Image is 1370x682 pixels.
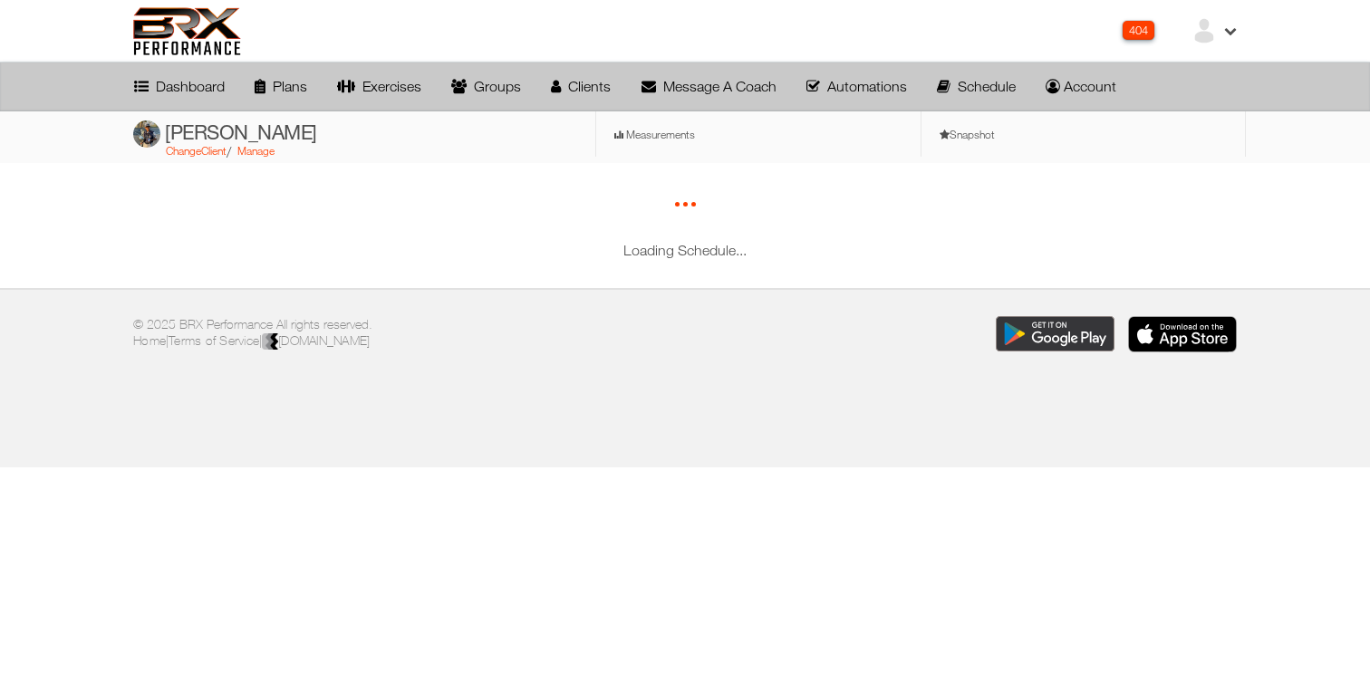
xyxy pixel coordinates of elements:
a: Dashboard [129,70,229,102]
div: Dashboard [134,79,225,93]
a: Clients [546,70,616,102]
div: Schedule [937,79,1016,93]
div: Clients [551,79,611,93]
img: Download the BRX Performance app for Google Play [996,316,1115,352]
div: Exercises [337,79,421,93]
div: 404 [1123,21,1154,40]
img: ex-default-user.svg [1191,17,1218,44]
img: profile.JPG [133,120,160,148]
p: © 2025 BRX Performance All rights reserved. | | [133,316,671,351]
a: Manage [237,144,275,158]
a: Home [133,333,166,348]
a: Exercises [332,70,426,102]
div: Automations [806,79,907,93]
a: Account [1041,70,1122,102]
div: / [133,141,577,163]
a: Plans [249,70,312,102]
a: Schedule [931,70,1020,102]
a: [PERSON_NAME] [133,129,317,142]
div: Account [1046,79,1116,93]
a: Automations [801,70,912,102]
div: Loading Schedule... [120,239,1250,261]
div: Groups [451,79,521,93]
img: Download the BRX Performance app for iOS [1128,316,1237,352]
a: Measurements [596,111,921,157]
a: Snapshot [921,111,1246,157]
div: Message A Coach [642,79,777,93]
a: Groups [447,70,526,102]
div: Plans [255,79,307,93]
img: colorblack-fill [262,333,278,351]
h3: [PERSON_NAME] [133,119,317,148]
img: 6f7da32581c89ca25d665dc3aae533e4f14fe3ef_original.svg [133,7,241,55]
a: Change Client [166,144,227,158]
a: Message A Coach [636,70,781,102]
a: [DOMAIN_NAME] [262,333,370,348]
a: Terms of Service [169,333,259,348]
